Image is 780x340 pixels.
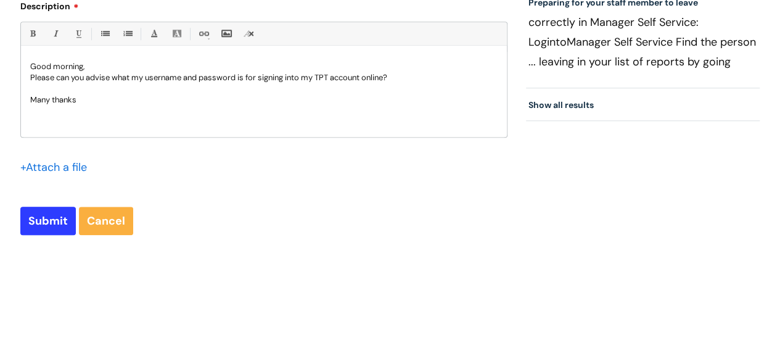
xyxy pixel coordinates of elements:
[25,26,40,41] a: Bold (Ctrl-B)
[146,26,162,41] a: Font Color
[79,207,133,235] a: Cancel
[218,26,234,41] a: Insert Image...
[120,26,135,41] a: 1. Ordered List (Ctrl-Shift-8)
[20,207,76,235] input: Submit
[20,157,94,177] div: Attach a file
[30,72,498,83] p: Please can you advise what my username and password is for signing into my TPT account online?
[30,61,498,72] p: Good morning,
[241,26,257,41] a: Remove formatting (Ctrl-\)
[30,94,498,106] p: Many thanks
[528,12,758,72] p: correctly in Manager Self Service: Log Manager Self Service Find the person ... leaving in your l...
[528,99,594,110] a: Show all results
[195,26,211,41] a: Link
[169,26,184,41] a: Back Color
[70,26,86,41] a: Underline(Ctrl-U)
[97,26,112,41] a: • Unordered List (Ctrl-Shift-7)
[47,26,63,41] a: Italic (Ctrl-I)
[547,35,567,49] span: into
